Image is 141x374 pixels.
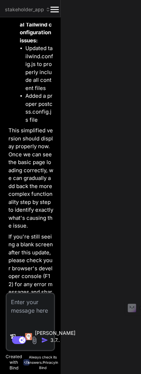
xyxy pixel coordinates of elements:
[27,355,58,370] p: Always check its answers. in Bind
[25,333,32,340] img: Claude 3.7 Sonnet (Anthropic)
[5,6,50,13] span: stakeholder_app
[30,336,38,344] img: attachment
[20,13,54,44] strong: Fixed potential Tailwind configuration issues:
[8,233,54,320] p: If you're still seeing a blank screen after this update, please check your browser's developer co...
[8,127,54,230] p: This simplified version should display properly now. Once we can see the basic page loading corre...
[25,92,54,124] li: Added a proper postcss.config.js file
[35,330,75,344] p: [PERSON_NAME] 3.7..
[19,334,25,340] img: Pick Models
[25,44,54,92] li: Updated tailwind.config.js to properly include all content files
[23,359,30,366] img: bind-logo
[41,337,48,344] img: icon
[6,354,22,371] p: Created with Bind
[43,360,55,364] span: Privacy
